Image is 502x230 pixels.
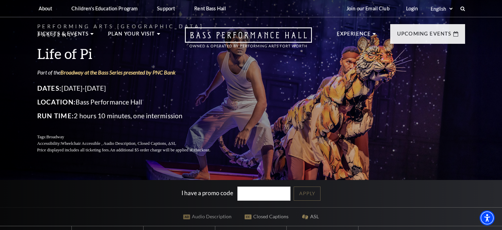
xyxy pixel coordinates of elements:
[37,98,76,106] span: Location:
[37,97,227,108] p: Bass Performance Hall
[37,110,227,121] p: 2 hours 10 minutes, one intermission
[37,134,227,140] p: Tags:
[37,140,227,147] p: Accessibility:
[37,112,74,120] span: Run Time:
[37,83,227,94] p: [DATE]-[DATE]
[181,189,233,197] label: I have a promo code
[480,210,495,226] div: Accessibility Menu
[110,148,210,152] span: An additional $5 order charge will be applied at checkout.
[194,6,226,11] p: Rent Bass Hall
[60,69,176,76] a: Broadway at the Bass Series presented by PNC Bank
[157,6,175,11] p: Support
[46,134,64,139] span: Broadway
[37,84,62,92] span: Dates:
[429,6,454,12] select: Select:
[397,30,452,42] p: Upcoming Events
[37,30,89,42] p: Tickets & Events
[37,69,227,76] p: Part of the
[337,30,371,42] p: Experience
[108,30,155,42] p: Plan Your Visit
[71,6,138,11] p: Children's Education Program
[61,141,176,146] span: Wheelchair Accessible , Audio Description, Closed Captions, ASL
[39,6,52,11] p: About
[37,147,227,153] p: Price displayed includes all ticketing fees.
